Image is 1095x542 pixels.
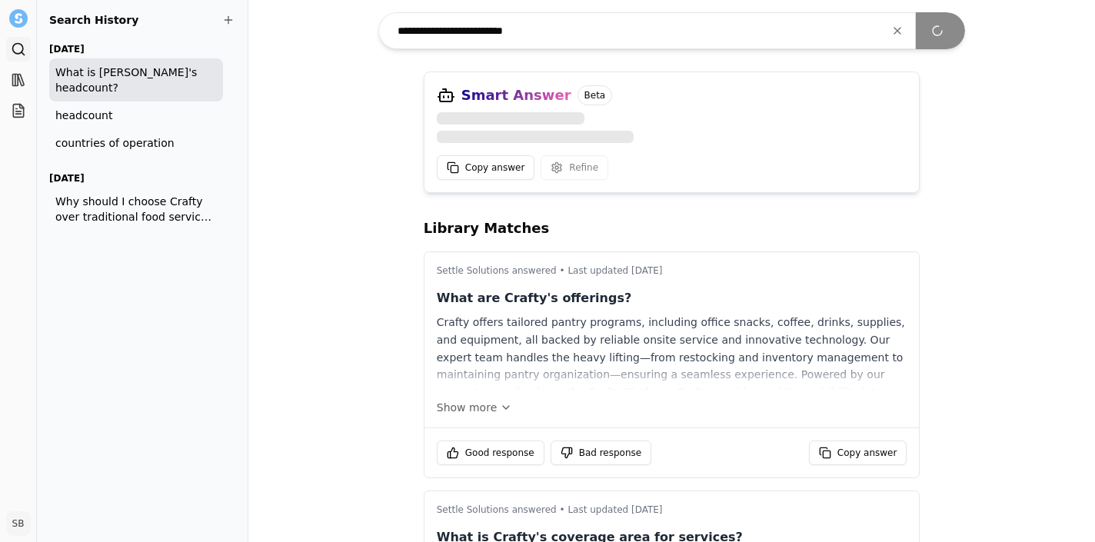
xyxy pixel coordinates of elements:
[437,314,907,391] div: Crafty offers tailored pantry programs, including office snacks, coffee, drinks, supplies, and eq...
[437,400,907,415] button: Show more
[437,504,907,516] p: Settle Solutions answered • Last updated [DATE]
[837,447,897,459] span: Copy answer
[55,135,217,151] span: countries of operation
[6,98,31,123] a: Projects
[55,194,217,224] span: Why should I choose Crafty over traditional food service providers (e.g. Canteen, Aramark, Sodexo)?
[437,155,535,180] button: Copy answer
[879,17,916,45] button: Clear input
[551,441,652,465] button: Bad response
[424,218,920,239] h2: Library Matches
[9,9,28,28] img: Settle
[49,169,223,188] h3: [DATE]
[577,85,613,105] span: Beta
[6,68,31,92] a: Library
[465,161,525,174] span: Copy answer
[49,40,223,58] h3: [DATE]
[55,65,217,95] span: What is [PERSON_NAME]'s headcount?
[55,108,217,123] span: headcount
[6,37,31,62] a: Search
[579,447,642,459] span: Bad response
[437,441,544,465] button: Good response
[437,264,907,277] p: Settle Solutions answered • Last updated [DATE]
[461,85,571,106] h3: Smart Answer
[809,441,907,465] button: Copy answer
[465,447,534,459] span: Good response
[49,12,235,28] h2: Search History
[437,289,907,308] p: What are Crafty's offerings?
[6,6,31,31] button: Settle
[6,511,31,536] button: SB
